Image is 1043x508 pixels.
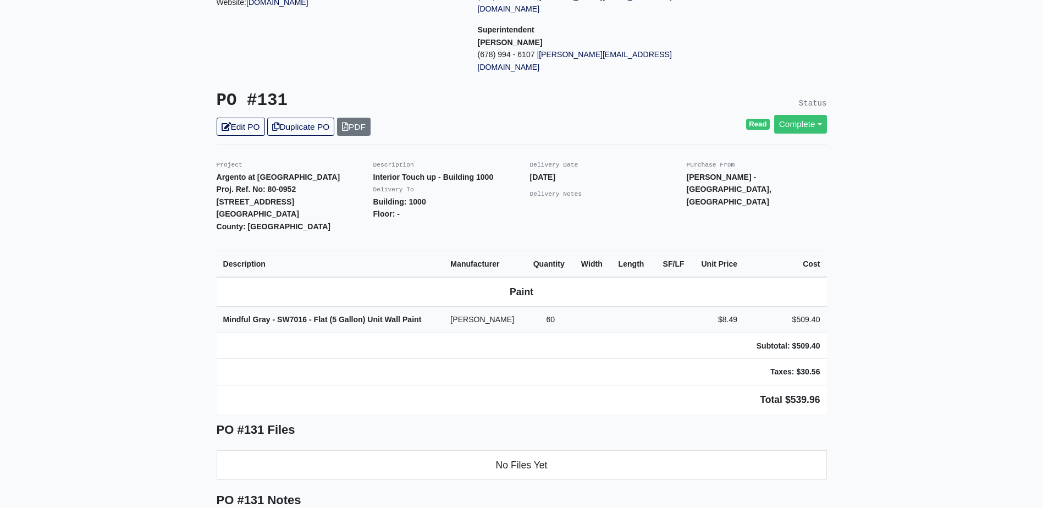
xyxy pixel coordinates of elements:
[744,251,826,277] th: Cost
[530,191,582,197] small: Delivery Notes
[217,173,340,181] strong: Argento at [GEOGRAPHIC_DATA]
[373,186,414,193] small: Delivery To
[691,307,744,333] td: $8.49
[687,171,827,208] p: [PERSON_NAME] - [GEOGRAPHIC_DATA], [GEOGRAPHIC_DATA]
[530,162,578,168] small: Delivery Date
[612,251,654,277] th: Length
[691,251,744,277] th: Unit Price
[478,48,722,73] p: (678) 994 - 6107 |
[746,119,770,130] span: Read
[774,115,827,133] a: Complete
[373,162,414,168] small: Description
[217,209,299,218] strong: [GEOGRAPHIC_DATA]
[744,333,826,359] td: Subtotal: $509.40
[575,251,612,277] th: Width
[217,118,265,136] a: Edit PO
[373,173,494,181] strong: Interior Touch up - Building 1000
[267,118,334,136] a: Duplicate PO
[444,251,526,277] th: Manufacturer
[530,173,556,181] strong: [DATE]
[373,209,400,218] strong: Floor: -
[510,286,533,297] b: Paint
[217,91,514,111] h3: PO #131
[527,251,575,277] th: Quantity
[217,423,827,437] h5: PO #131 Files
[217,385,827,414] td: Total $539.96
[478,50,672,71] a: [PERSON_NAME][EMAIL_ADDRESS][DOMAIN_NAME]
[373,197,426,206] strong: Building: 1000
[744,359,826,385] td: Taxes: $30.56
[478,38,543,47] strong: [PERSON_NAME]
[444,307,526,333] td: [PERSON_NAME]
[223,315,422,324] strong: Mindful Gray - SW7016 - Flat (5 Gallon) Unit Wall Paint
[217,185,296,194] strong: Proj. Ref. No: 80-0952
[337,118,371,136] a: PDF
[217,222,331,231] strong: County: [GEOGRAPHIC_DATA]
[217,197,295,206] strong: [STREET_ADDRESS]
[687,162,735,168] small: Purchase From
[217,493,827,507] h5: PO #131 Notes
[654,251,691,277] th: SF/LF
[217,450,827,480] li: No Files Yet
[217,251,444,277] th: Description
[217,162,242,168] small: Project
[527,307,575,333] td: 60
[744,307,826,333] td: $509.40
[478,25,534,34] span: Superintendent
[799,99,827,108] small: Status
